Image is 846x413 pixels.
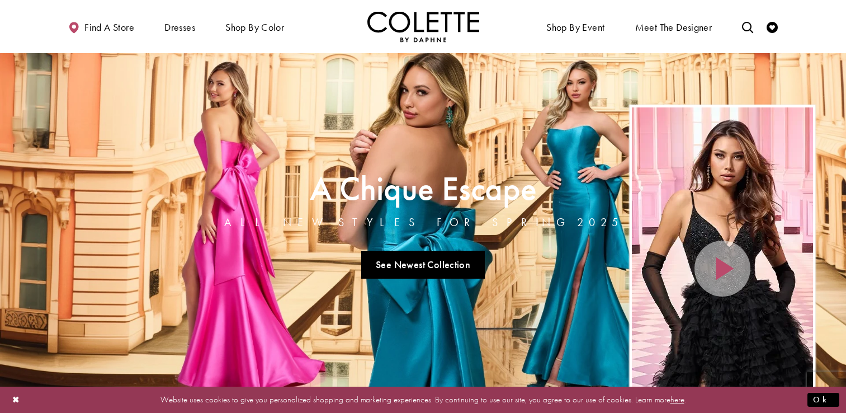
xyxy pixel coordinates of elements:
span: Shop By Event [546,22,604,33]
span: Dresses [162,11,198,42]
a: Visit Home Page [367,11,479,42]
a: Meet the designer [632,11,715,42]
a: Check Wishlist [764,11,781,42]
button: Close Dialog [7,390,26,410]
img: Colette by Daphne [367,11,479,42]
a: here [670,394,684,405]
button: Submit Dialog [807,393,839,407]
span: Dresses [164,22,195,33]
span: Shop by color [225,22,284,33]
span: Meet the designer [635,22,712,33]
a: See Newest Collection A Chique Escape All New Styles For Spring 2025 [361,251,485,279]
ul: Slider Links [221,246,626,283]
a: Find a store [65,11,137,42]
span: Shop By Event [543,11,607,42]
p: Website uses cookies to give you personalized shopping and marketing experiences. By continuing t... [81,392,765,407]
a: Toggle search [739,11,756,42]
span: Shop by color [223,11,287,42]
span: Find a store [84,22,134,33]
